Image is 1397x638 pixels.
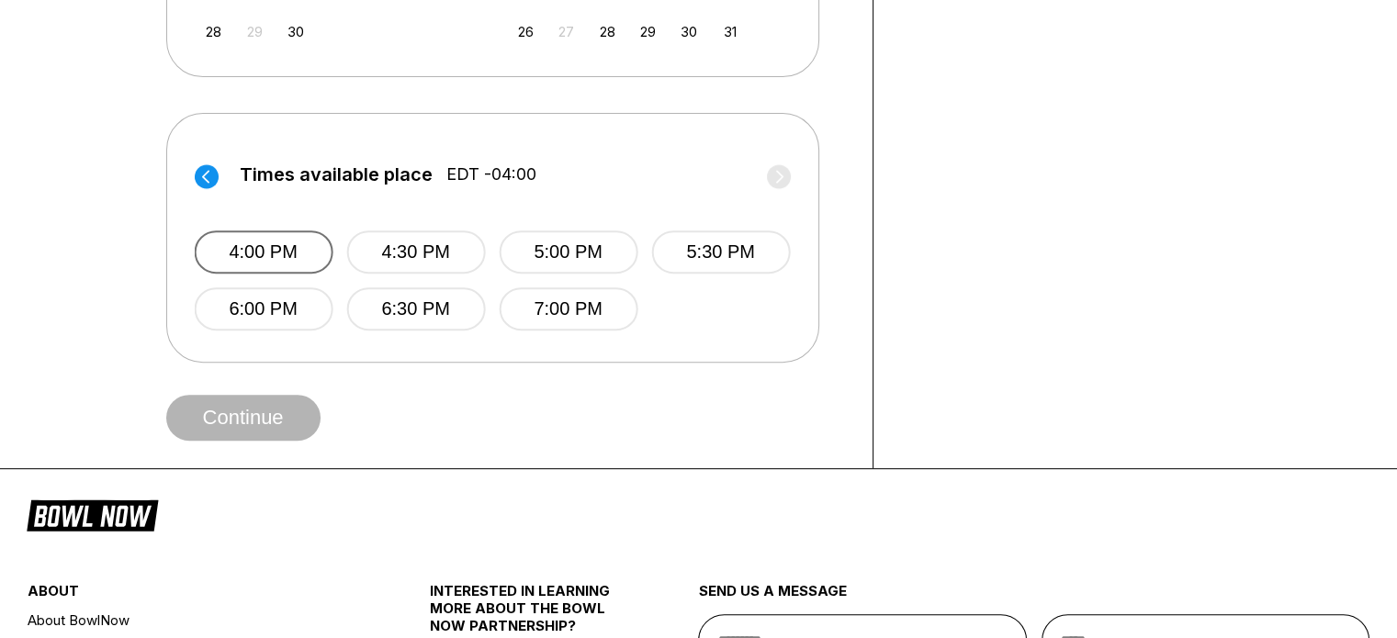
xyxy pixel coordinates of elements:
div: Choose Sunday, October 26th, 2025 [513,19,538,44]
div: Choose Tuesday, September 30th, 2025 [283,19,308,44]
div: Choose Friday, October 31st, 2025 [717,19,742,44]
button: 6:00 PM [194,287,332,330]
div: Choose Thursday, October 30th, 2025 [677,19,702,44]
button: 4:00 PM [194,230,332,274]
button: 6:30 PM [346,287,485,330]
div: about [28,582,363,609]
button: 4:30 PM [346,230,485,274]
span: Times available place [240,164,433,185]
div: Not available Monday, September 29th, 2025 [242,19,267,44]
button: 5:30 PM [651,230,790,274]
a: About BowlNow [28,609,363,632]
div: Choose Tuesday, October 28th, 2025 [595,19,620,44]
div: send us a message [698,582,1369,614]
div: Choose Wednesday, October 29th, 2025 [636,19,660,44]
div: Choose Sunday, September 28th, 2025 [201,19,226,44]
button: 7:00 PM [499,287,637,330]
span: EDT -04:00 [446,164,536,185]
div: Not available Monday, October 27th, 2025 [554,19,579,44]
button: 5:00 PM [499,230,637,274]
